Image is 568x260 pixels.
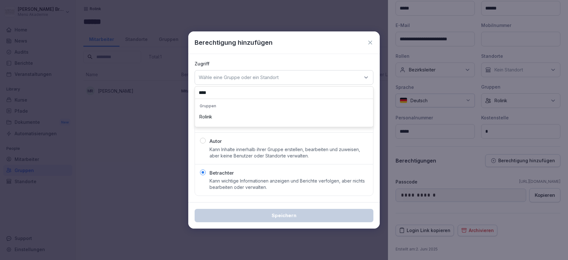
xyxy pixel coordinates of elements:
[197,111,371,123] div: Rolink
[197,101,371,111] p: Gruppen
[210,170,234,177] p: Betrachter
[210,146,368,159] p: Kann Inhalte innerhalb ihrer Gruppe erstellen, bearbeiten und zuweisen, aber keine Benutzer oder ...
[200,212,368,219] div: Speichern
[210,178,368,190] p: Kann wichtige Informationen anzeigen und Berichte verfolgen, aber nichts bearbeiten oder verwalten.
[195,60,373,67] p: Zugriff
[195,209,373,222] button: Speichern
[210,138,222,145] p: Autor
[199,74,279,81] p: Wähle eine Gruppe oder ein Standort
[195,38,273,47] p: Berechtigung hinzufügen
